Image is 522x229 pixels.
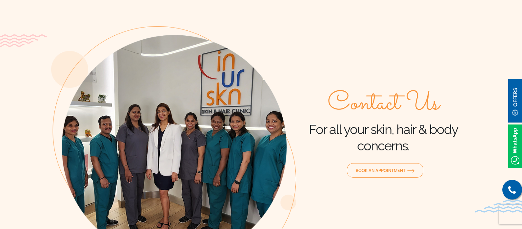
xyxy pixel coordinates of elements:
span: Book an Appointment [356,167,414,173]
img: up-blue-arrow.svg [509,218,514,222]
a: Whatsappicon [508,142,522,149]
img: offerBt [508,79,522,123]
span: Contact Us [328,89,439,119]
a: Book an Appointmentorange-arrow [347,163,423,178]
img: bluewave [475,200,522,213]
img: Whatsappicon [508,124,522,168]
div: For all your skin, hair & body concerns. [296,89,471,154]
img: orange-arrow [407,169,414,173]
